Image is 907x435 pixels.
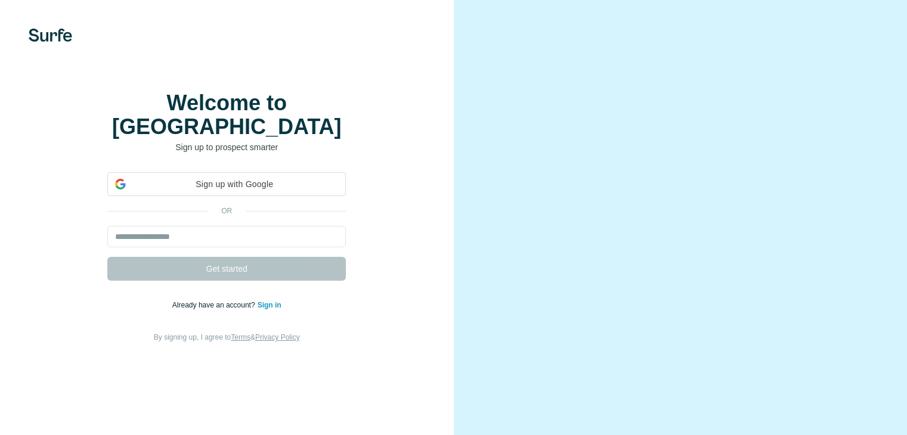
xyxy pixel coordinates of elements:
span: Already have an account? [172,301,258,309]
a: Privacy Policy [255,333,300,341]
h1: Welcome to [GEOGRAPHIC_DATA] [107,91,346,139]
div: Sign up with Google [107,172,346,196]
img: Surfe's logo [29,29,72,42]
a: Sign in [258,301,281,309]
p: Sign up to prospect smarter [107,141,346,153]
span: By signing up, I agree to & [154,333,300,341]
p: or [208,206,246,216]
span: Sign up with Google [131,178,338,191]
a: Terms [231,333,250,341]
